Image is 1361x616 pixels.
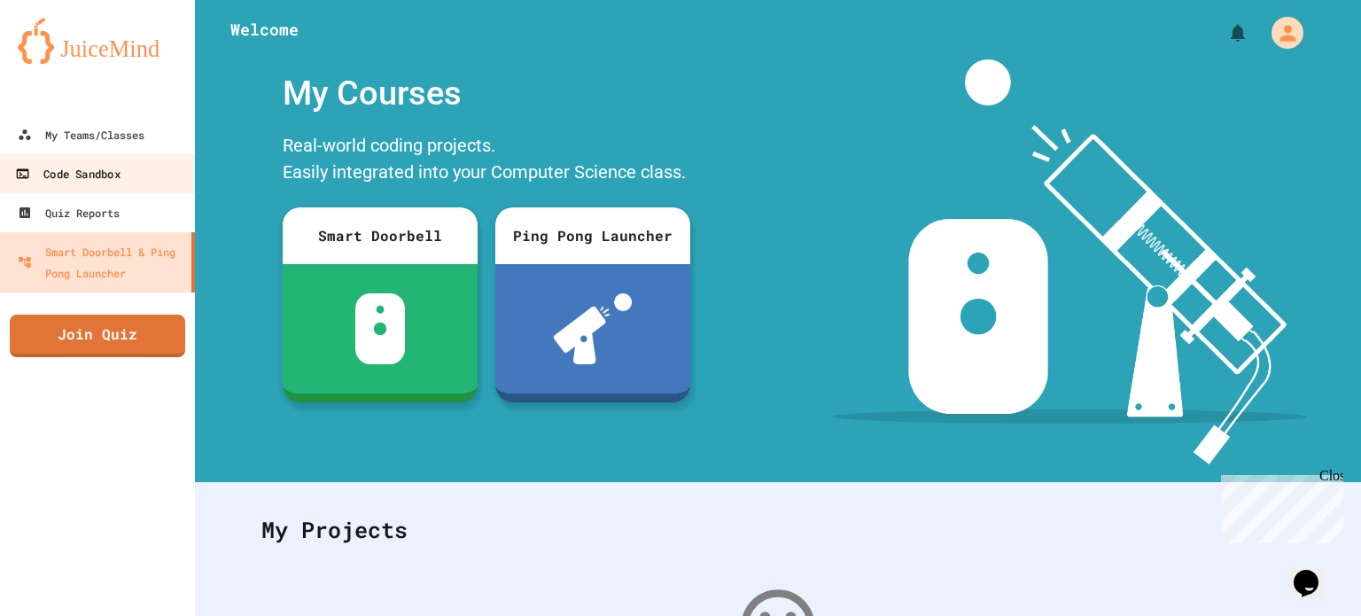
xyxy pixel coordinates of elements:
[1194,18,1253,48] div: My Notifications
[355,293,406,364] img: sdb-white.svg
[1214,468,1343,543] iframe: chat widget
[1253,12,1308,53] div: My Account
[1287,545,1343,598] iframe: chat widget
[10,315,185,357] a: Join Quiz
[274,59,699,128] div: My Courses
[283,207,478,264] div: Smart Doorbell
[832,59,1307,464] img: banner-image-my-projects.png
[18,124,144,145] div: My Teams/Classes
[18,241,184,284] div: Smart Doorbell & Ping Pong Launcher
[554,293,633,364] img: ppl-with-ball.png
[18,18,177,64] img: logo-orange.svg
[18,202,120,223] div: Quiz Reports
[274,128,699,194] div: Real-world coding projects. Easily integrated into your Computer Science class.
[495,207,690,264] div: Ping Pong Launcher
[15,163,120,185] div: Code Sandbox
[7,7,122,113] div: Chat with us now!Close
[244,495,1312,565] div: My Projects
